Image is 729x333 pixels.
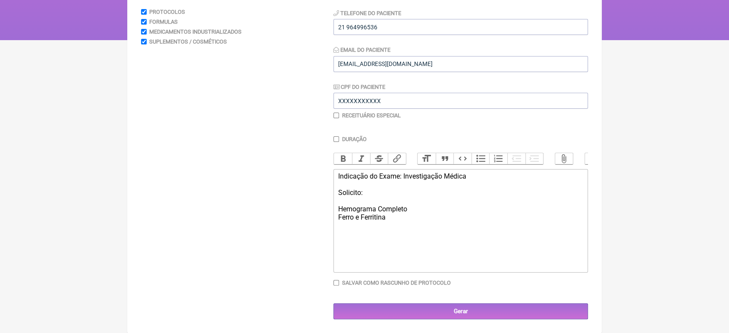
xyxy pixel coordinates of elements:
label: Salvar como rascunho de Protocolo [342,280,451,286]
label: Suplementos / Cosméticos [149,38,227,45]
button: Increase Level [525,153,544,164]
label: Formulas [149,19,178,25]
div: Indicação do Exame: Investigação Médica Solicito: Hemograma Completo Ferro e Ferritina [338,172,583,262]
label: Receituário Especial [342,112,401,119]
button: Italic [352,153,370,164]
button: Link [388,153,406,164]
label: Duração [342,136,367,142]
label: Email do Paciente [333,47,390,53]
label: Medicamentos Industrializados [149,28,242,35]
button: Bold [334,153,352,164]
button: Numbers [489,153,507,164]
button: Quote [436,153,454,164]
button: Strikethrough [370,153,388,164]
button: Decrease Level [507,153,525,164]
label: Telefone do Paciente [333,10,401,16]
button: Undo [585,153,603,164]
input: Gerar [333,303,588,319]
button: Attach Files [555,153,573,164]
button: Code [453,153,471,164]
label: CPF do Paciente [333,84,385,90]
label: Protocolos [149,9,185,15]
button: Bullets [471,153,490,164]
button: Heading [418,153,436,164]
